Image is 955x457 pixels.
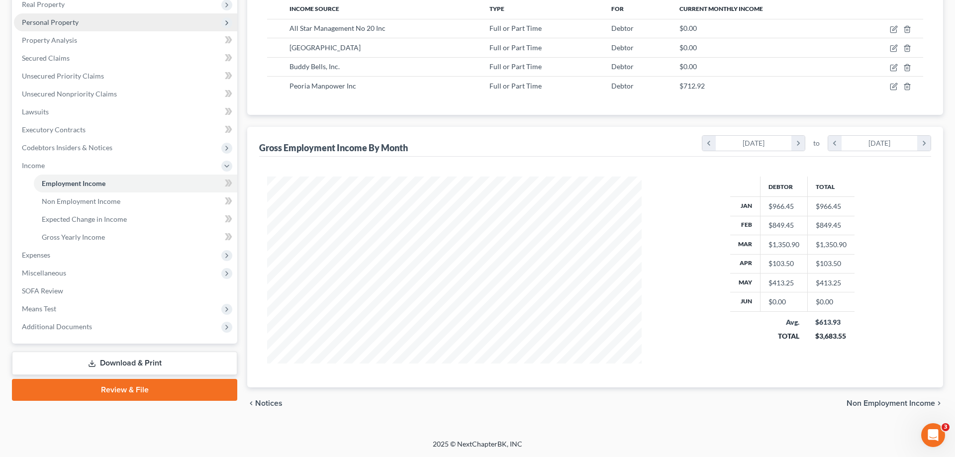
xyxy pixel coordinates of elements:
[807,292,855,311] td: $0.00
[255,399,283,407] span: Notices
[730,274,761,292] th: May
[34,192,237,210] a: Non Employment Income
[289,62,340,71] span: Buddy Bells, Inc.
[679,43,697,52] span: $0.00
[22,18,79,26] span: Personal Property
[768,240,799,250] div: $1,350.90
[14,282,237,300] a: SOFA Review
[489,82,542,90] span: Full or Part Time
[247,399,255,407] i: chevron_left
[768,297,799,307] div: $0.00
[12,352,237,375] a: Download & Print
[14,103,237,121] a: Lawsuits
[917,136,931,151] i: chevron_right
[489,43,542,52] span: Full or Part Time
[716,136,792,151] div: [DATE]
[289,5,339,12] span: Income Source
[34,228,237,246] a: Gross Yearly Income
[289,43,361,52] span: [GEOGRAPHIC_DATA]
[921,423,945,447] iframe: Intercom live chat
[847,399,943,407] button: Non Employment Income chevron_right
[611,43,634,52] span: Debtor
[807,235,855,254] td: $1,350.90
[14,49,237,67] a: Secured Claims
[22,322,92,331] span: Additional Documents
[791,136,805,151] i: chevron_right
[768,278,799,288] div: $413.25
[489,5,504,12] span: Type
[14,121,237,139] a: Executory Contracts
[289,24,385,32] span: All Star Management No 20 Inc
[815,331,847,341] div: $3,683.55
[807,254,855,273] td: $103.50
[847,399,935,407] span: Non Employment Income
[22,54,70,62] span: Secured Claims
[42,179,105,187] span: Employment Income
[807,177,855,196] th: Total
[22,107,49,116] span: Lawsuits
[828,136,842,151] i: chevron_left
[768,331,799,341] div: TOTAL
[14,67,237,85] a: Unsecured Priority Claims
[22,143,112,152] span: Codebtors Insiders & Notices
[14,31,237,49] a: Property Analysis
[22,161,45,170] span: Income
[730,197,761,216] th: Jan
[259,142,408,154] div: Gross Employment Income By Month
[12,379,237,401] a: Review & File
[611,24,634,32] span: Debtor
[935,399,943,407] i: chevron_right
[807,216,855,235] td: $849.45
[611,5,624,12] span: For
[22,90,117,98] span: Unsecured Nonpriority Claims
[34,210,237,228] a: Expected Change in Income
[22,36,77,44] span: Property Analysis
[768,201,799,211] div: $966.45
[702,136,716,151] i: chevron_left
[679,24,697,32] span: $0.00
[679,62,697,71] span: $0.00
[289,82,356,90] span: Peoria Manpower Inc
[22,251,50,259] span: Expenses
[22,286,63,295] span: SOFA Review
[842,136,918,151] div: [DATE]
[194,439,761,457] div: 2025 © NextChapterBK, INC
[815,317,847,327] div: $613.93
[813,138,820,148] span: to
[730,235,761,254] th: Mar
[14,85,237,103] a: Unsecured Nonpriority Claims
[679,82,705,90] span: $712.92
[768,220,799,230] div: $849.45
[611,82,634,90] span: Debtor
[679,5,763,12] span: Current Monthly Income
[760,177,807,196] th: Debtor
[247,399,283,407] button: chevron_left Notices
[42,197,120,205] span: Non Employment Income
[768,259,799,269] div: $103.50
[489,62,542,71] span: Full or Part Time
[22,304,56,313] span: Means Test
[22,269,66,277] span: Miscellaneous
[42,233,105,241] span: Gross Yearly Income
[730,216,761,235] th: Feb
[22,125,86,134] span: Executory Contracts
[942,423,950,431] span: 3
[42,215,127,223] span: Expected Change in Income
[807,197,855,216] td: $966.45
[730,254,761,273] th: Apr
[489,24,542,32] span: Full or Part Time
[807,274,855,292] td: $413.25
[34,175,237,192] a: Employment Income
[611,62,634,71] span: Debtor
[730,292,761,311] th: Jun
[768,317,799,327] div: Avg.
[22,72,104,80] span: Unsecured Priority Claims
